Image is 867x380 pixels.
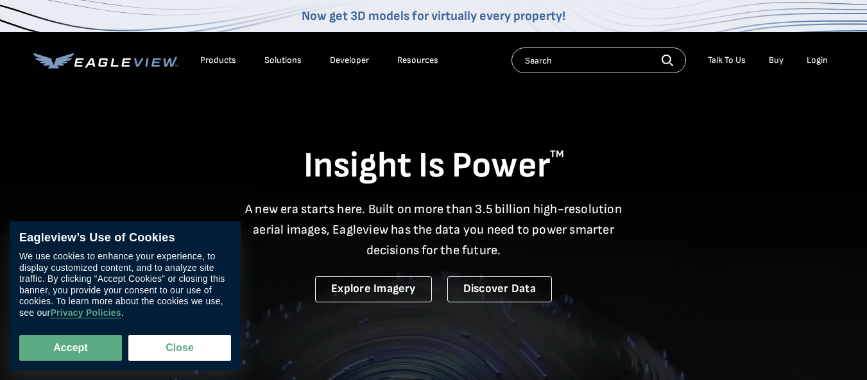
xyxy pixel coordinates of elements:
[397,55,438,66] div: Resources
[19,335,122,361] button: Accept
[128,335,231,361] button: Close
[708,55,746,66] div: Talk To Us
[33,144,834,189] h1: Insight Is Power
[807,55,828,66] div: Login
[237,199,630,261] p: A new era starts here. Built on more than 3.5 billion high-resolution aerial images, Eagleview ha...
[315,276,432,302] a: Explore Imagery
[264,55,302,66] div: Solutions
[769,55,784,66] a: Buy
[50,308,121,319] a: Privacy Policies
[302,8,565,24] a: Now get 3D models for virtually every property!
[550,148,564,160] sup: TM
[330,55,369,66] a: Developer
[447,276,552,302] a: Discover Data
[19,252,231,319] div: We use cookies to enhance your experience, to display customized content, and to analyze site tra...
[200,55,236,66] div: Products
[19,231,231,245] div: Eagleview’s Use of Cookies
[511,47,686,73] input: Search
